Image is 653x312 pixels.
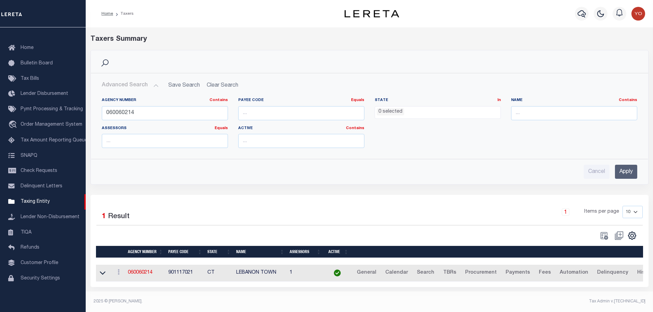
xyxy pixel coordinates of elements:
th: Active: activate to sort column ascending [324,246,351,258]
a: Home [101,12,113,16]
span: Pymt Processing & Tracking [21,107,83,112]
span: Bulletin Board [21,61,53,66]
span: SNAPQ [21,153,37,158]
input: ... [511,106,637,120]
span: TIQA [21,230,32,235]
a: Procurement [462,267,500,278]
td: CT [205,265,233,282]
div: Tax Admin v.[TECHNICAL_ID] [375,298,645,304]
a: Calendar [382,267,411,278]
div: Taxers Summary [90,34,507,45]
a: Fees [536,267,554,278]
span: Lender Non-Disbursement [21,215,80,220]
th: Name: activate to sort column ascending [233,246,287,258]
span: Tax Amount Reporting Queue [21,138,87,143]
span: Check Requests [21,169,57,173]
a: TBRs [440,267,459,278]
input: ... [102,134,228,148]
span: Tax Bills [21,76,39,81]
a: Automation [557,267,591,278]
a: Payments [503,267,533,278]
td: LEBANON TOWN [233,265,287,282]
label: Agency Number [102,98,228,103]
label: Result [108,211,130,222]
span: Home [21,46,34,50]
input: Cancel [584,165,609,179]
label: Active [238,126,364,132]
span: Customer Profile [21,261,58,265]
div: 2025 © [PERSON_NAME]. [88,298,370,304]
span: Lender Disbursement [21,91,68,96]
img: logo-dark.svg [344,10,399,17]
label: Payee Code [238,98,364,103]
th: Payee Code: activate to sort column ascending [166,246,205,258]
input: Apply [615,165,637,179]
input: ... [238,106,364,120]
a: Delinquency [594,267,631,278]
input: ... [102,106,228,120]
a: Search [414,267,437,278]
li: Taxers [113,11,134,17]
input: ... [238,134,364,148]
a: Equals [215,126,228,130]
a: Contains [209,98,228,102]
img: check-icon-green.svg [334,270,341,276]
a: In [497,98,501,102]
a: General [354,267,379,278]
a: Contains [346,126,364,130]
span: Taxing Entity [21,199,50,204]
label: Assessors [102,126,228,132]
label: Name [511,98,637,103]
a: 060060214 [128,270,153,275]
td: 901117021 [166,265,205,282]
li: 0 selected [377,108,404,116]
a: Contains [619,98,637,102]
span: Refunds [21,245,39,250]
td: 1 [287,265,324,282]
span: 1 [102,213,106,220]
button: Advanced Search [102,79,159,92]
span: Security Settings [21,276,60,281]
span: Delinquent Letters [21,184,62,189]
a: 1 [562,208,569,216]
label: State [375,98,501,103]
img: svg+xml;base64,PHN2ZyB4bWxucz0iaHR0cDovL3d3dy53My5vcmcvMjAwMC9zdmciIHBvaW50ZXItZXZlbnRzPSJub25lIi... [631,7,645,21]
span: Items per page [584,208,619,216]
a: Equals [351,98,364,102]
th: Agency Number: activate to sort column ascending [125,246,166,258]
th: State: activate to sort column ascending [205,246,233,258]
th: Assessors: activate to sort column ascending [287,246,324,258]
i: travel_explore [8,121,19,129]
span: Order Management System [21,122,82,127]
